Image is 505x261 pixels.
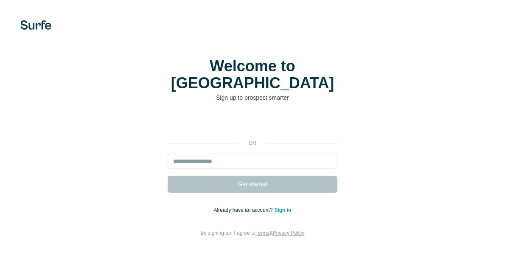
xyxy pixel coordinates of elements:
p: or [239,139,266,147]
span: By signing up, I agree to & [201,230,305,236]
p: Sign up to prospect smarter [168,93,337,102]
a: Terms [255,230,269,236]
span: Already have an account? [214,207,275,213]
iframe: Sign in with Google Button [163,115,342,133]
a: Privacy Policy [273,230,305,236]
a: Sign in [274,207,291,213]
h1: Welcome to [GEOGRAPHIC_DATA] [168,58,337,92]
img: Surfe's logo [20,20,51,30]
